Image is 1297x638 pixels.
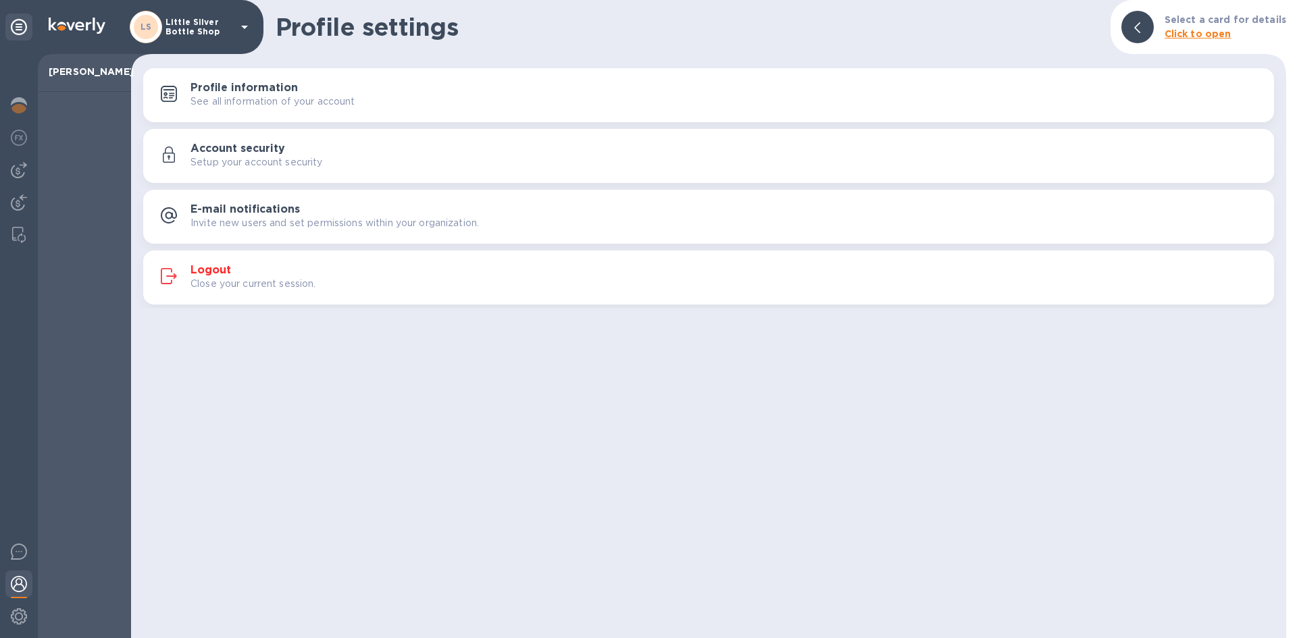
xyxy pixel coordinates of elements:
p: [PERSON_NAME] [49,65,120,78]
button: LogoutClose your current session. [143,250,1274,304]
button: E-mail notificationsInvite new users and set permissions within your organization. [143,190,1274,244]
h3: Account security [190,142,285,155]
p: Setup your account security [190,155,323,169]
h1: Profile settings [276,13,1100,41]
button: Account securitySetup your account security [143,129,1274,183]
p: Little Silver Bottle Shop [166,18,233,36]
h3: Logout [190,264,231,277]
p: Invite new users and set permissions within your organization. [190,216,479,230]
b: Click to open [1165,28,1231,39]
p: See all information of your account [190,95,355,109]
button: Profile informationSee all information of your account [143,68,1274,122]
h3: Profile information [190,82,298,95]
div: Unpin categories [5,14,32,41]
b: LS [141,22,152,32]
p: Close your current session. [190,277,316,291]
h3: E-mail notifications [190,203,300,216]
b: Select a card for details [1165,14,1286,25]
img: Logo [49,18,105,34]
img: Foreign exchange [11,130,27,146]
